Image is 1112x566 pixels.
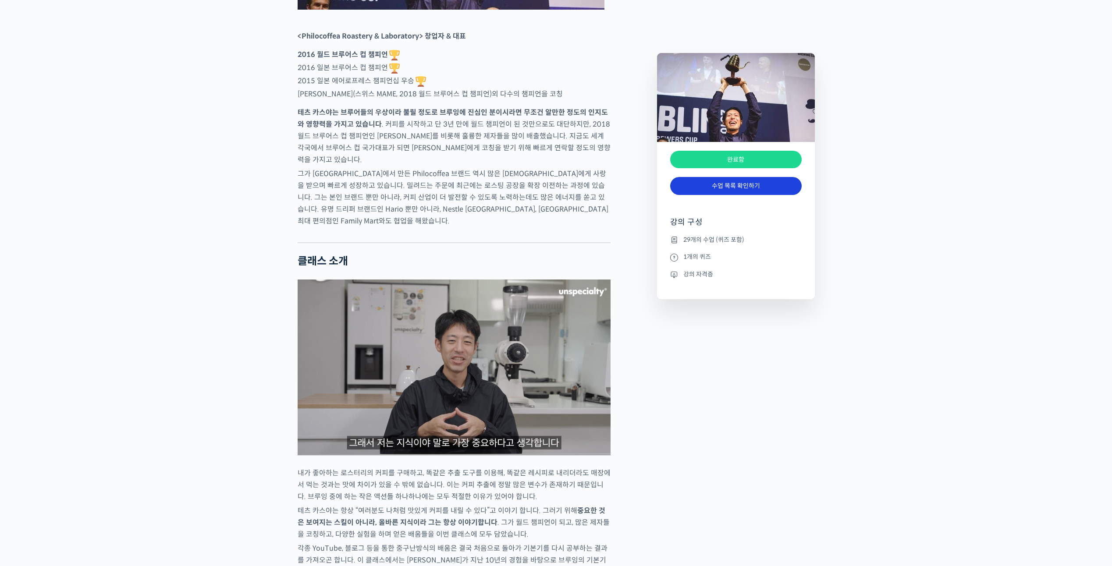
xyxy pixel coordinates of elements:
img: 🏆 [389,50,400,60]
span: 대화 [80,291,91,298]
div: 완료함 [670,151,802,169]
a: 홈 [3,278,58,300]
strong: 2016 월드 브루어스 컵 챔피언 [298,50,401,59]
h4: 강의 구성 [670,217,802,234]
h2: 클래스 소개 [298,255,611,268]
strong: 테츠 카스야는 브루어들의 우상이라 불릴 정도로 브루잉에 진심인 분이시라면 무조건 알만한 정도의 인지도와 영향력을 가지고 있습니다 [298,108,608,129]
strong: <Philocoffea Roastery & Laboratory> 창업자 & 대표 [298,32,466,41]
p: . 커피를 시작하고 단 3년 만에 월드 챔피언이 된 것만으로도 대단하지만, 2018 월드 브루어스 컵 챔피언인 [PERSON_NAME]를 비롯해 훌륭한 제자들을 많이 배출했습... [298,106,611,166]
p: 2016 일본 브루어스 컵 챔피언 2015 일본 에어로프레스 챔피언십 우승 [PERSON_NAME](스위스 MAME, 2018 월드 브루어스 컵 챔피언)외 다수의 챔피언을 코칭 [298,49,611,100]
span: 홈 [28,291,33,298]
img: 🏆 [389,63,400,74]
li: 29개의 수업 (퀴즈 포함) [670,234,802,245]
strong: 중요한 것은 보여지는 스킬이 아니라, 올바른 지식이라 그는 항상 이야기합니다 [298,506,605,527]
p: 테츠 카스야는 항상 “여러분도 나처럼 맛있게 커피를 내릴 수 있다”고 이야기 합니다. 그러기 위해 . 그가 월드 챔피언이 되고, 많은 제자들을 코칭하고, 다양한 실험을 하며 ... [298,505,611,540]
a: 대화 [58,278,113,300]
span: 설정 [135,291,146,298]
a: 설정 [113,278,168,300]
p: 내가 좋아하는 로스터리의 커피를 구매하고, 똑같은 추출 도구를 이용해, 똑같은 레시피로 내리더라도 매장에서 먹는 것과는 맛에 차이가 있을 수 밖에 없습니다. 이는 커피 추출에... [298,467,611,502]
p: 그가 [GEOGRAPHIC_DATA]에서 만든 Philocoffea 브랜드 역시 많은 [DEMOGRAPHIC_DATA]에게 사랑을 받으며 빠르게 성장하고 있습니다. 밀려드는 ... [298,168,611,227]
li: 1개의 퀴즈 [670,252,802,262]
li: 강의 자격증 [670,269,802,279]
a: 수업 목록 확인하기 [670,177,802,195]
img: 🏆 [416,76,426,87]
